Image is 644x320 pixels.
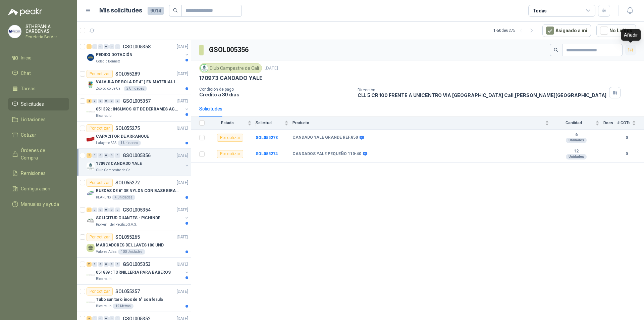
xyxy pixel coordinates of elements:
[617,117,644,130] th: # COTs
[92,153,97,158] div: 0
[256,117,292,130] th: Solicitud
[104,44,109,49] div: 0
[96,188,179,194] p: RUEDAS DE 6" DE NYLON CON BASE GIRATORIA EN ACERO INOXIDABLE
[87,262,92,267] div: 7
[87,70,113,78] div: Por cotizar
[177,288,188,295] p: [DATE]
[115,262,120,267] div: 0
[87,233,113,241] div: Por cotizar
[199,92,352,97] p: Crédito a 30 días
[358,88,607,92] p: Dirección
[87,206,190,227] a: 1 0 0 0 0 0 GSOL005354[DATE] Company LogoSOLICITUD GUANTES - PICHINDERio Fertil del Pacífico S.A.S.
[123,208,151,212] p: GSOL005354
[96,195,111,200] p: KLARENS
[87,44,92,49] div: 1
[358,92,607,98] p: CLL 5 CR 100 FRENTE A UNICENTRO VIA [GEOGRAPHIC_DATA] Cali , [PERSON_NAME][GEOGRAPHIC_DATA]
[87,43,190,64] a: 1 0 0 0 0 0 GSOL005358[DATE] Company LogoPEDIDO DOTACIÓNColegio Bennett
[115,180,140,185] p: SOL055272
[115,44,120,49] div: 0
[96,79,179,85] p: VALVULA DE BOLA DE 4" ( EN MATERIAL INTERNO EN PVDF )
[199,105,222,112] div: Solicitudes
[21,170,46,177] span: Remisiones
[92,44,97,49] div: 0
[113,304,133,309] div: 12 Metros
[112,195,135,200] div: 4 Unidades
[177,207,188,213] p: [DATE]
[8,82,69,95] a: Tareas
[217,134,243,142] div: Por cotizar
[96,276,111,282] p: Biocirculo
[96,133,149,140] p: CAPACITOR DE ARRANQUE
[87,271,95,279] img: Company Logo
[25,35,69,39] p: Ferreteria BerVar
[96,161,142,167] p: 170973 CANDADO YALE
[21,147,63,162] span: Órdenes de Compra
[77,122,191,149] a: Por cotizarSOL055275[DATE] Company LogoCAPACITOR DE ARRANQUELafayette SAS1 Unidades
[209,45,250,55] h3: GSOL005356
[553,149,599,154] b: 12
[115,289,140,294] p: SOL055257
[21,185,50,192] span: Configuración
[201,64,208,72] img: Company Logo
[177,44,188,50] p: [DATE]
[87,81,95,89] img: Company Logo
[177,98,188,104] p: [DATE]
[87,135,95,143] img: Company Logo
[124,86,147,91] div: 2 Unidades
[104,153,109,158] div: 0
[256,151,278,156] a: SOL055274
[566,154,587,159] div: Unidades
[553,132,599,138] b: 6
[542,24,591,37] button: Asignado a mi
[96,249,117,255] p: Valores Atlas
[87,108,95,116] img: Company Logo
[21,85,36,92] span: Tareas
[96,296,163,303] p: Tubo sanitario inox de 6" con ferula
[109,262,114,267] div: 0
[265,65,278,72] p: [DATE]
[87,298,95,306] img: Company Logo
[21,100,44,108] span: Solicitudes
[8,167,69,180] a: Remisiones
[493,25,537,36] div: 1 - 50 de 6275
[292,135,358,140] b: CANDADO YALE GRANDE REF.850
[92,208,97,212] div: 0
[115,99,120,103] div: 0
[553,121,594,125] span: Cantidad
[87,97,190,119] a: 4 0 0 0 0 0 GSOL005357[DATE] Company Logo051392 : INSUMOS KIT DE DERRAMES AGOSTO 2025Biocirculo
[98,208,103,212] div: 0
[87,53,95,61] img: Company Logo
[256,135,278,140] b: SOL055273
[8,129,69,141] a: Cotizar
[87,99,92,103] div: 4
[115,235,140,239] p: SOL055265
[92,262,97,267] div: 0
[109,44,114,49] div: 0
[77,230,191,258] a: Por cotizarSOL055265[DATE] MARCADORES DE LLAVES 100 UNDValores Atlas100 Unidades
[118,140,141,146] div: 1 Unidades
[96,113,111,119] p: Biocirculo
[603,117,617,130] th: Docs
[177,261,188,268] p: [DATE]
[123,262,151,267] p: GSOL005353
[8,25,21,38] img: Company Logo
[621,29,641,41] div: Añadir
[25,24,69,34] p: STHEPANIA CARDENAS
[77,285,191,312] a: Por cotizarSOL055257[DATE] Company LogoTubo sanitario inox de 6" con ferulaBiocirculo12 Metros
[21,116,46,123] span: Licitaciones
[8,67,69,80] a: Chat
[123,99,151,103] p: GSOL005357
[104,208,109,212] div: 0
[96,59,120,64] p: Colegio Bennett
[87,287,113,295] div: Por cotizar
[87,162,95,170] img: Company Logo
[8,182,69,195] a: Configuración
[123,153,151,158] p: GSOL005356
[177,125,188,132] p: [DATE]
[209,121,246,125] span: Estado
[292,121,544,125] span: Producto
[115,153,120,158] div: 0
[115,208,120,212] div: 0
[92,99,97,103] div: 0
[566,138,587,143] div: Unidades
